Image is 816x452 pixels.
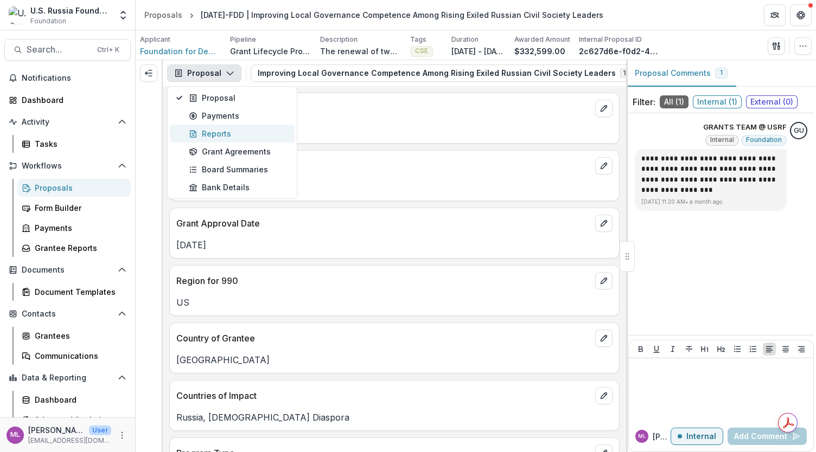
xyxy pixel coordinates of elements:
[140,46,221,57] a: Foundation for Democratic Development
[116,429,129,442] button: More
[795,343,808,356] button: Align Right
[176,181,613,194] p: $166,299.00
[176,296,613,309] p: US
[17,179,131,197] a: Proposals
[720,69,723,76] span: 1
[17,327,131,345] a: Grantees
[579,46,660,57] p: 2c627d6e-f0d2-449e-abe4-8c86c8912975
[189,146,288,157] div: Grant Agreements
[4,369,131,386] button: Open Data & Reporting
[686,432,716,441] p: Internal
[35,242,122,254] div: Grantee Reports
[641,198,780,206] p: [DATE] 11:20 AM • a month ago
[35,394,122,405] div: Dashboard
[4,261,131,279] button: Open Documents
[746,136,782,144] span: Foundation
[17,219,131,237] a: Payments
[35,138,122,150] div: Tasks
[176,238,613,251] p: [DATE]
[731,343,744,356] button: Bullet List
[4,39,131,61] button: Search...
[30,16,66,26] span: Foundation
[251,64,649,82] button: Improving Local Governance Competence Among Rising Exiled Russian Civil Society Leaders1
[710,136,734,144] span: Internal
[176,217,591,230] p: Grant Approval Date
[451,35,479,44] p: Duration
[579,35,642,44] p: Internal Proposal ID
[650,343,663,356] button: Underline
[144,9,182,21] div: Proposals
[22,94,122,106] div: Dashboard
[189,128,288,139] div: Reports
[201,9,603,21] div: [DATE]-FDD | Improving Local Governance Competence Among Rising Exiled Russian Civil Society Leaders
[35,182,122,193] div: Proposals
[22,74,126,83] span: Notifications
[189,110,288,121] div: Payments
[626,60,736,87] button: Proposal Comments
[4,157,131,175] button: Open Workflows
[17,135,131,153] a: Tasks
[176,353,613,366] p: [GEOGRAPHIC_DATA]
[35,222,122,234] div: Payments
[779,343,792,356] button: Align Center
[746,95,798,108] span: External ( 0 )
[27,44,91,55] span: Search...
[35,330,122,341] div: Grantees
[514,46,565,57] p: $332,599.00
[35,414,122,425] div: Advanced Analytics
[653,431,671,442] p: [PERSON_NAME]
[176,389,591,402] p: Countries of Impact
[116,4,131,26] button: Open entity switcher
[28,436,111,445] p: [EMAIL_ADDRESS][DOMAIN_NAME]
[230,35,256,44] p: Pipeline
[22,162,113,171] span: Workflows
[167,64,241,82] button: Proposal
[660,95,688,108] span: All ( 1 )
[189,182,288,193] div: Bank Details
[728,428,807,445] button: Add Comment
[763,343,776,356] button: Align Left
[4,305,131,322] button: Open Contacts
[140,7,608,23] nav: breadcrumb
[794,127,804,134] div: GRANTS TEAM @ USRF
[4,113,131,131] button: Open Activity
[17,283,131,301] a: Document Templates
[35,350,122,361] div: Communications
[703,122,787,133] p: GRANTS TEAM @ USRF
[415,47,428,55] span: CSE
[595,215,613,232] button: edit
[764,4,786,26] button: Partners
[140,64,157,82] button: Expand left
[4,91,131,109] a: Dashboard
[17,347,131,365] a: Communications
[790,4,812,26] button: Get Help
[35,286,122,298] div: Document Templates
[89,425,111,435] p: User
[17,239,131,257] a: Grantee Reports
[189,164,288,175] div: Board Summaries
[176,411,613,424] p: Russia, [DEMOGRAPHIC_DATA] Diaspora
[595,157,613,175] button: edit
[693,95,742,108] span: Internal ( 1 )
[595,387,613,404] button: edit
[698,343,711,356] button: Heading 1
[22,266,113,275] span: Documents
[17,199,131,217] a: Form Builder
[176,332,591,345] p: Country of Grantee
[17,391,131,409] a: Dashboard
[95,44,122,56] div: Ctrl + K
[176,274,591,287] p: Region for 990
[22,118,113,127] span: Activity
[10,431,20,438] div: Maria Lvova
[176,159,591,172] p: Awarded CY2026
[747,343,760,356] button: Ordered List
[451,46,506,57] p: [DATE] - [DATE]
[176,124,613,137] p: $166,300.00
[683,343,696,356] button: Strike
[4,69,131,87] button: Notifications
[320,46,401,57] p: The renewal of two previous USRF grants in one: training for civil society leaders at Free Russia...
[22,309,113,319] span: Contacts
[320,35,358,44] p: Description
[671,428,723,445] button: Internal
